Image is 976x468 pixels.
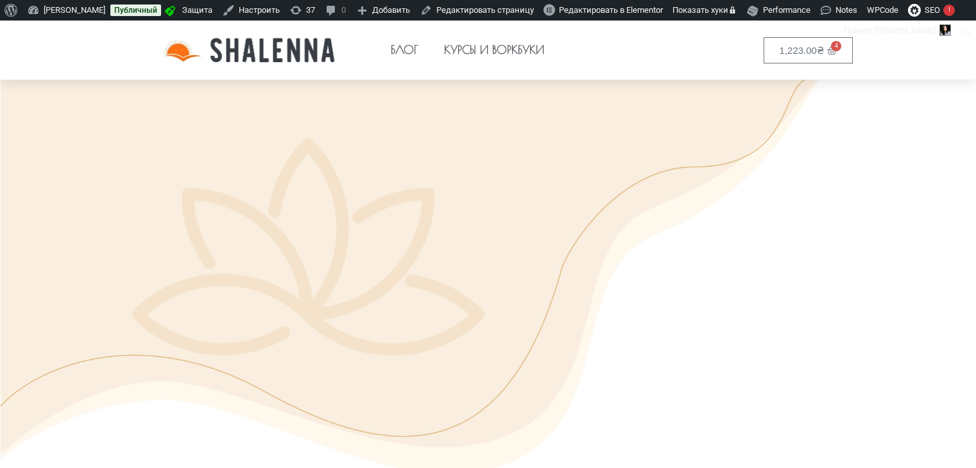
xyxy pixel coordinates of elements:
span: Редактировать в Elementor [559,5,663,15]
span: [PERSON_NAME] [874,26,936,35]
a: Привет, [839,21,956,41]
div: ! [943,4,955,16]
a: Публичный [110,4,161,16]
span: SEO [925,5,940,15]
